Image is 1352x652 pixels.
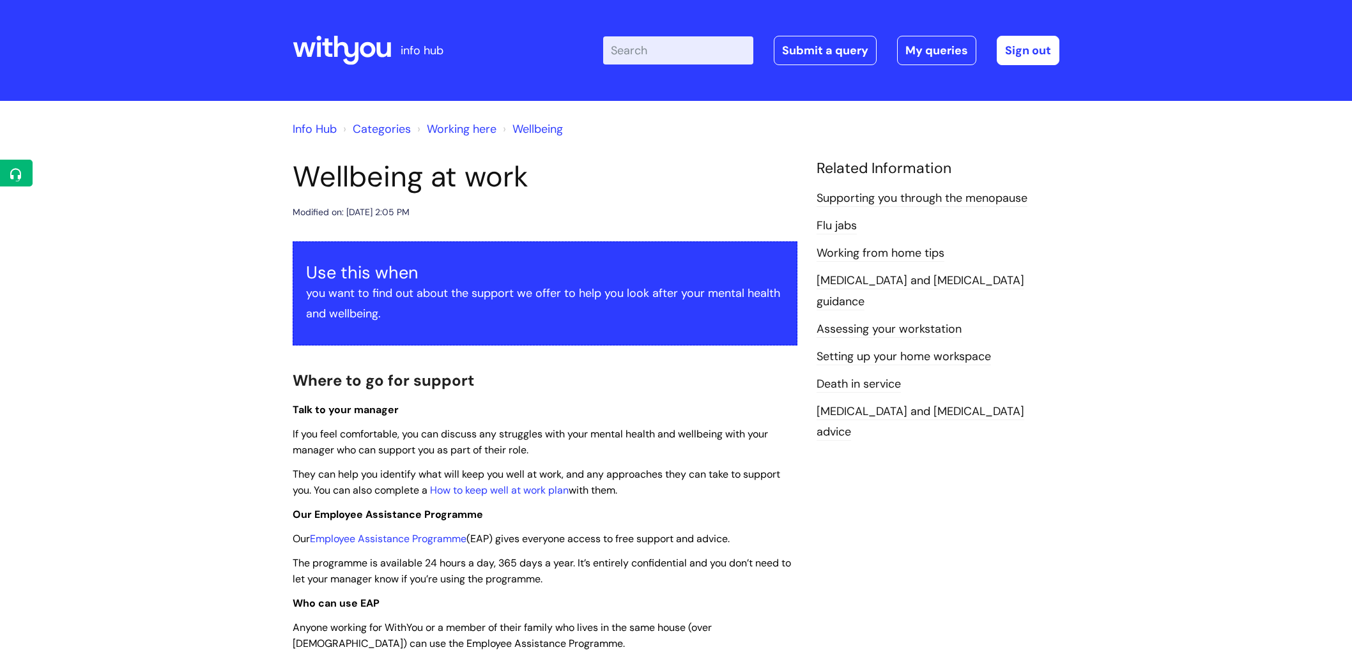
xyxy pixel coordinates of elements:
[897,36,976,65] a: My queries
[293,532,730,545] span: Our (EAP) gives everyone access to free support and advice.
[414,119,496,139] li: Working here
[401,40,443,61] p: info hub
[293,596,380,610] strong: Who can use EAP
[774,36,877,65] a: Submit a query
[293,508,483,521] span: Our Employee Assistance Programme
[310,532,466,545] a: Employee Assistance Programme
[569,483,617,497] span: with them.
[293,121,337,137] a: Info Hub
[340,119,411,139] li: Solution home
[817,245,944,262] a: Working from home tips
[817,321,962,338] a: Assessing your workstation
[293,403,399,416] span: Talk to your manager
[353,121,411,137] a: Categories
[603,36,1059,65] div: | -
[512,121,563,137] a: Wellbeing
[500,119,563,139] li: Wellbeing
[997,36,1059,65] a: Sign out
[427,121,496,137] a: Working here
[603,36,753,64] input: Search
[293,427,768,457] span: If you feel comfortable, you can discuss any struggles with your mental health and wellbeing with...
[817,218,857,234] a: Flu jabs
[817,376,901,393] a: Death in service
[430,483,569,497] a: How to keep well at work plan
[817,190,1027,207] a: Supporting you through the menopause
[293,370,474,390] span: Where to go for support
[817,349,991,365] a: Setting up your home workspace
[817,404,1024,441] a: [MEDICAL_DATA] and [MEDICAL_DATA] advice
[293,621,712,650] span: Anyone working for WithYou or a member of their family who lives in the same house (over [DEMOGRA...
[306,262,784,283] h3: Use this when
[817,273,1024,310] a: [MEDICAL_DATA] and [MEDICAL_DATA] guidance
[293,467,780,497] span: They can help you identify what will keep you well at work, and any approaches they can take to s...
[817,160,1059,178] h4: Related Information
[306,283,784,324] p: you want to find out about the support we offer to help you look after your mental health and wel...
[293,160,797,194] h1: Wellbeing at work
[293,204,410,220] div: Modified on: [DATE] 2:05 PM
[293,556,791,586] span: The programme is available 24 hours a day, 365 days a year. It’s entirely confidential and you do...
